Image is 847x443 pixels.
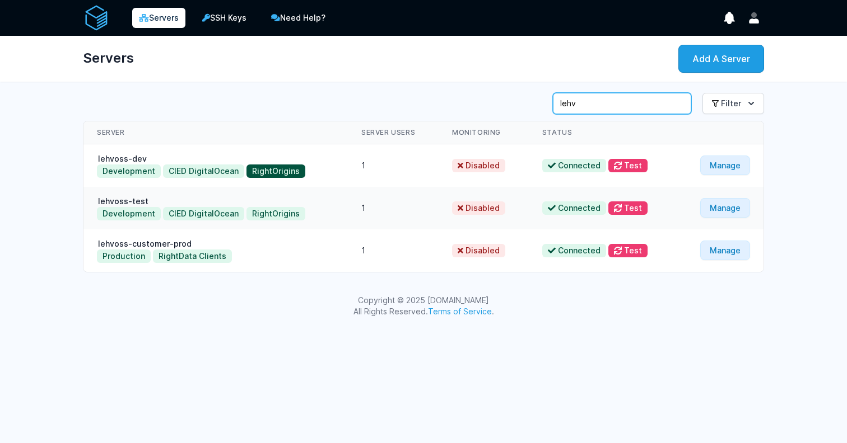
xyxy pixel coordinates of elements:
a: Terms of Service [428,307,492,316]
img: serverAuth logo [83,4,110,31]
td: 1 [348,187,439,229]
a: lehvoss-customer-prod [97,239,193,248]
a: Manage [700,155,750,175]
a: Add A Server [678,45,764,73]
td: 1 [348,144,439,187]
button: Filter [702,93,764,114]
a: Manage [700,198,750,218]
button: RightData Clients [153,249,232,263]
button: RightOrigins [246,207,305,220]
button: RightOrigins [246,164,305,178]
th: Monitoring [439,121,529,144]
a: Servers [132,8,185,28]
button: CIED DigitalOcean [163,207,244,220]
span: Disabled [452,244,505,257]
h1: Servers [83,45,134,72]
span: Connected [542,244,606,257]
button: Production [97,249,151,263]
th: Status [529,121,677,144]
button: show notifications [719,8,739,28]
a: SSH Keys [194,7,254,29]
span: Disabled [452,159,505,172]
span: Disabled [452,201,505,215]
button: CIED DigitalOcean [163,164,244,178]
th: Server [83,121,348,144]
td: 1 [348,229,439,272]
button: Test [608,201,648,215]
button: Development [97,207,161,220]
a: Manage [700,241,750,260]
a: lehvoss-dev [97,154,148,163]
button: Test [608,159,648,172]
button: Test [608,244,648,257]
th: Server Users [348,121,439,144]
span: Connected [542,201,606,215]
span: Connected [542,159,606,172]
button: Development [97,164,161,178]
a: Need Help? [263,7,333,29]
input: Search Servers [553,93,691,114]
a: lehvoss-test [97,196,150,206]
button: User menu [744,8,764,28]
